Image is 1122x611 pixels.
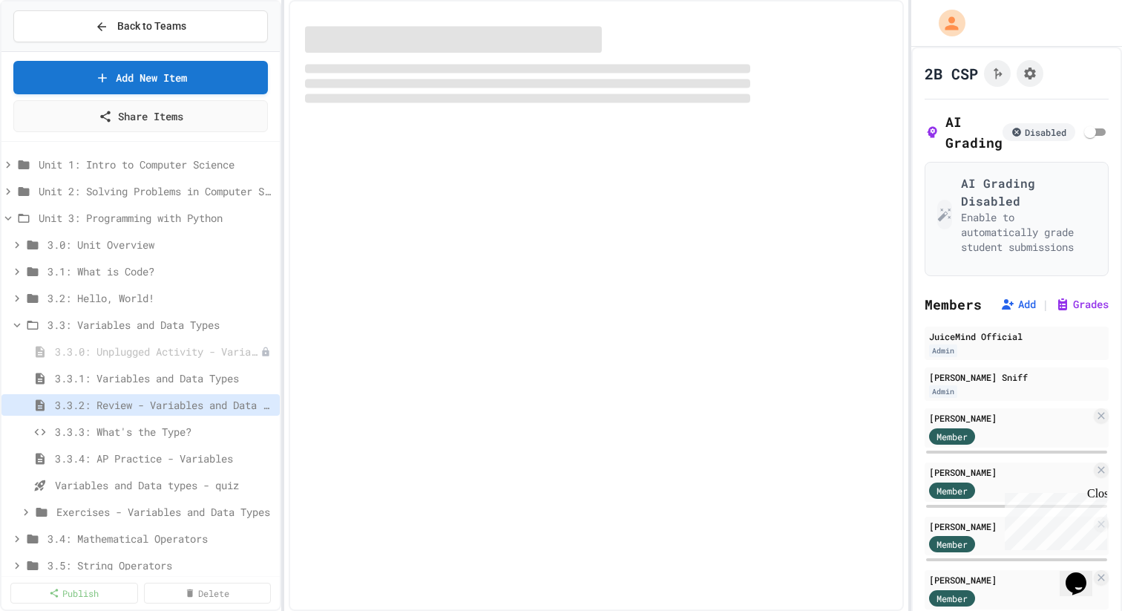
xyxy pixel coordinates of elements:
span: Exercises - Variables and Data Types [56,504,274,520]
span: Variables and Data types - quiz [55,477,274,493]
div: Admin [929,344,957,357]
div: Chat with us now!Close [6,6,102,94]
button: Add [1000,297,1036,312]
iframe: chat widget [999,487,1107,550]
div: [PERSON_NAME] [929,520,1091,533]
h2: Members [925,294,982,315]
span: 3.3: Variables and Data Types [47,317,274,333]
iframe: chat widget [1060,552,1107,596]
span: 3.3.4: AP Practice - Variables [55,451,274,466]
div: [PERSON_NAME] [929,573,1091,587]
span: 3.3.3: What's the Type? [55,424,274,440]
a: Publish [10,583,138,604]
span: Member [936,592,968,605]
div: JuiceMind Official [929,330,1104,343]
span: Unit 2: Solving Problems in Computer Science [39,183,274,199]
span: | [1042,295,1049,313]
div: Unpublished [260,347,271,357]
div: [PERSON_NAME] [929,465,1091,479]
span: 3.3.0: Unplugged Activity - Variables and Data [55,344,260,359]
button: Grades [1055,297,1109,312]
a: Delete [144,583,272,604]
a: Add New Item [13,61,268,94]
span: Enable AI Grading [1081,123,1099,141]
span: 3.4: Mathematical Operators [47,531,274,546]
span: 3.3.1: Variables and Data Types [55,370,274,386]
span: Member [936,430,968,443]
a: Share Items [13,100,268,132]
span: Member [936,538,968,551]
span: 3.2: Hello, World! [47,290,274,306]
div: My Account [923,6,969,40]
span: Member [936,484,968,497]
span: 3.5: String Operators [47,558,274,573]
span: 3.3.2: Review - Variables and Data Types [55,397,274,413]
h3: AI Grading Disabled [961,174,1096,210]
div: Admin [929,385,957,398]
button: Click to see fork details [984,60,1011,87]
span: Unit 1: Intro to Computer Science [39,157,274,172]
div: [PERSON_NAME] [929,411,1091,425]
button: Back to Teams [13,10,268,42]
span: Back to Teams [117,19,186,34]
button: Assignment Settings [1017,60,1043,87]
span: Unit 3: Programming with Python [39,210,274,226]
h1: 2B CSP [925,63,978,84]
div: [PERSON_NAME] Sniff [929,370,1104,384]
span: 3.1: What is Code? [47,264,274,279]
p: Enable to automatically grade student submissions [961,210,1096,255]
h2: AI Grading [925,111,1003,153]
div: Disabled [1003,123,1075,141]
span: 3.0: Unit Overview [47,237,274,252]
